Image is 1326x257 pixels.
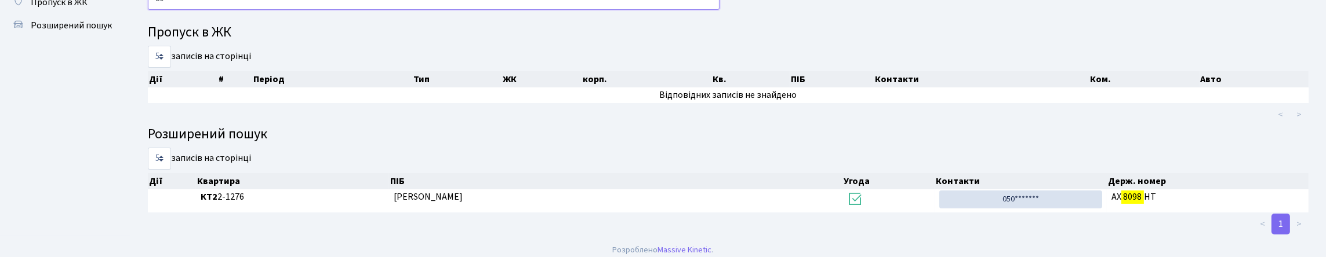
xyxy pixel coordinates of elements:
span: AX HT [1111,190,1304,204]
th: Дії [148,71,217,87]
th: Держ. номер [1107,173,1309,189]
th: Квартира [196,173,389,189]
select: записів на сторінці [148,148,171,170]
mark: 8098 [1121,189,1143,205]
a: Massive Kinetic [658,244,712,256]
h4: Розширений пошук [148,126,1309,143]
span: Розширений пошук [31,19,112,32]
th: ЖК [502,71,582,87]
th: Авто [1200,71,1309,87]
th: Контакти [874,71,1089,87]
div: Розроблено . [613,244,714,256]
a: Розширений пошук [6,14,122,37]
th: # [217,71,252,87]
th: Тип [412,71,501,87]
span: [PERSON_NAME] [394,190,463,203]
b: КТ2 [201,190,217,203]
label: записів на сторінці [148,148,251,170]
label: записів на сторінці [148,46,251,68]
select: записів на сторінці [148,46,171,68]
td: Відповідних записів не знайдено [148,87,1309,103]
th: Ком. [1089,71,1200,87]
th: Кв. [711,71,790,87]
th: ПІБ [389,173,842,189]
th: Контакти [935,173,1107,189]
th: Період [252,71,412,87]
th: корп. [582,71,711,87]
span: 2-1276 [201,190,384,204]
a: 1 [1271,214,1290,234]
h4: Пропуск в ЖК [148,24,1309,41]
th: ПІБ [790,71,874,87]
th: Дії [148,173,196,189]
th: Угода [842,173,935,189]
